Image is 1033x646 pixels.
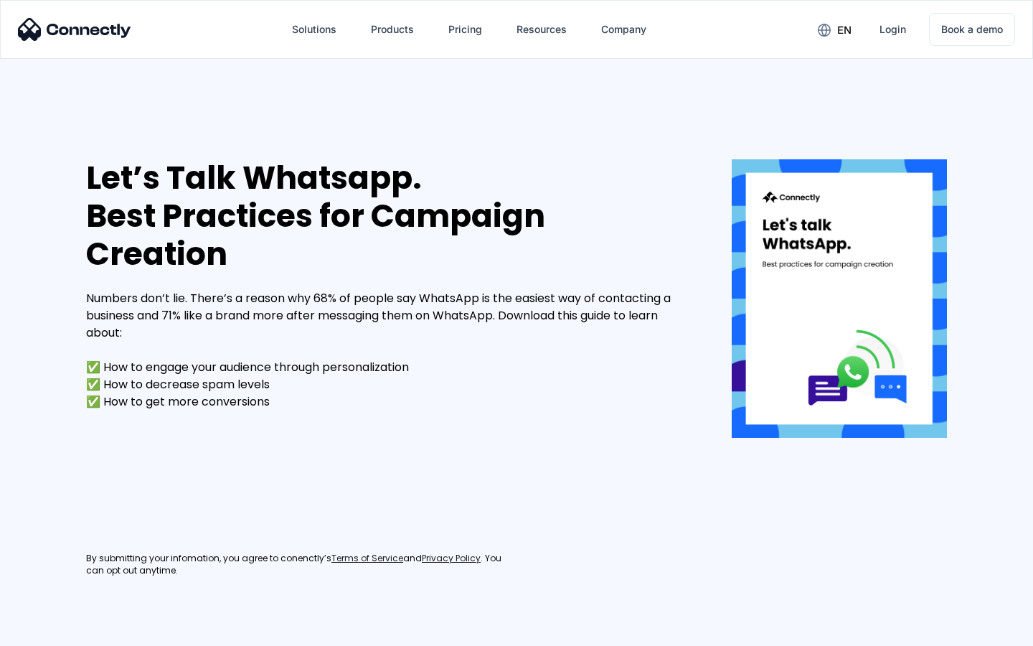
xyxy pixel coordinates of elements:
[29,621,86,641] ul: Language list
[86,290,689,411] div: Numbers don’t lie. There’s a reason why 68% of people say WhatsApp is the easiest way of contacti...
[929,13,1015,46] a: Book a demo
[516,19,567,39] div: Resources
[86,553,516,577] div: By submitting your infomation, you agree to conenctly’s and . You can opt out anytime.
[292,19,336,39] div: Solutions
[18,18,131,41] img: Connectly Logo
[601,19,646,39] div: Company
[14,621,86,641] aside: Language selected: English
[879,19,906,39] div: Login
[448,19,482,39] div: Pricing
[590,12,658,47] div: Company
[371,19,414,39] div: Products
[86,428,445,535] iframe: Form 0
[437,12,494,47] a: Pricing
[806,19,862,40] div: en
[359,12,425,47] div: Products
[280,12,348,47] div: Solutions
[422,553,481,565] a: Privacy Policy
[331,553,403,565] a: Terms of Service
[837,20,852,40] div: en
[868,12,918,47] a: Login
[86,159,689,273] div: Let’s Talk Whatsapp. Best Practices for Campaign Creation
[505,12,578,47] div: Resources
